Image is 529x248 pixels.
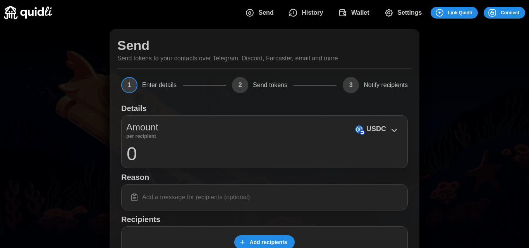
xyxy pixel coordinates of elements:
span: Notify recipients [364,82,408,88]
button: Settings [378,5,431,21]
span: 2 [232,77,248,93]
span: Link Quidli [448,7,472,18]
button: 3Notify recipients [343,77,408,93]
span: 3 [343,77,359,93]
p: per recipient [126,134,158,138]
span: Send [258,5,273,21]
button: Wallet [332,5,378,21]
span: Wallet [351,5,369,21]
span: Settings [397,5,422,21]
h1: Send [117,37,149,54]
button: History [283,5,332,21]
button: 2Send tokens [232,77,287,93]
span: 1 [121,77,137,93]
span: History [302,5,323,21]
img: Quidli [4,6,52,19]
span: Connect [501,7,519,18]
button: 1Enter details [121,77,177,93]
p: Amount [126,120,158,134]
h1: Recipients [121,214,408,224]
span: Send tokens [253,82,287,88]
h1: Details [121,103,147,113]
p: USDC [366,123,386,135]
input: 0 [126,144,403,163]
input: Add a message for recipients (optional) [126,189,403,205]
button: Send [239,5,283,21]
span: Enter details [142,82,177,88]
p: Send tokens to your contacts over Telegram, Discord, Farcaster, email and more [117,54,338,63]
button: Link Quidli [431,7,477,19]
h1: Reason [121,172,408,182]
img: USDC (on Base) [355,125,363,133]
button: Connect [484,7,525,19]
